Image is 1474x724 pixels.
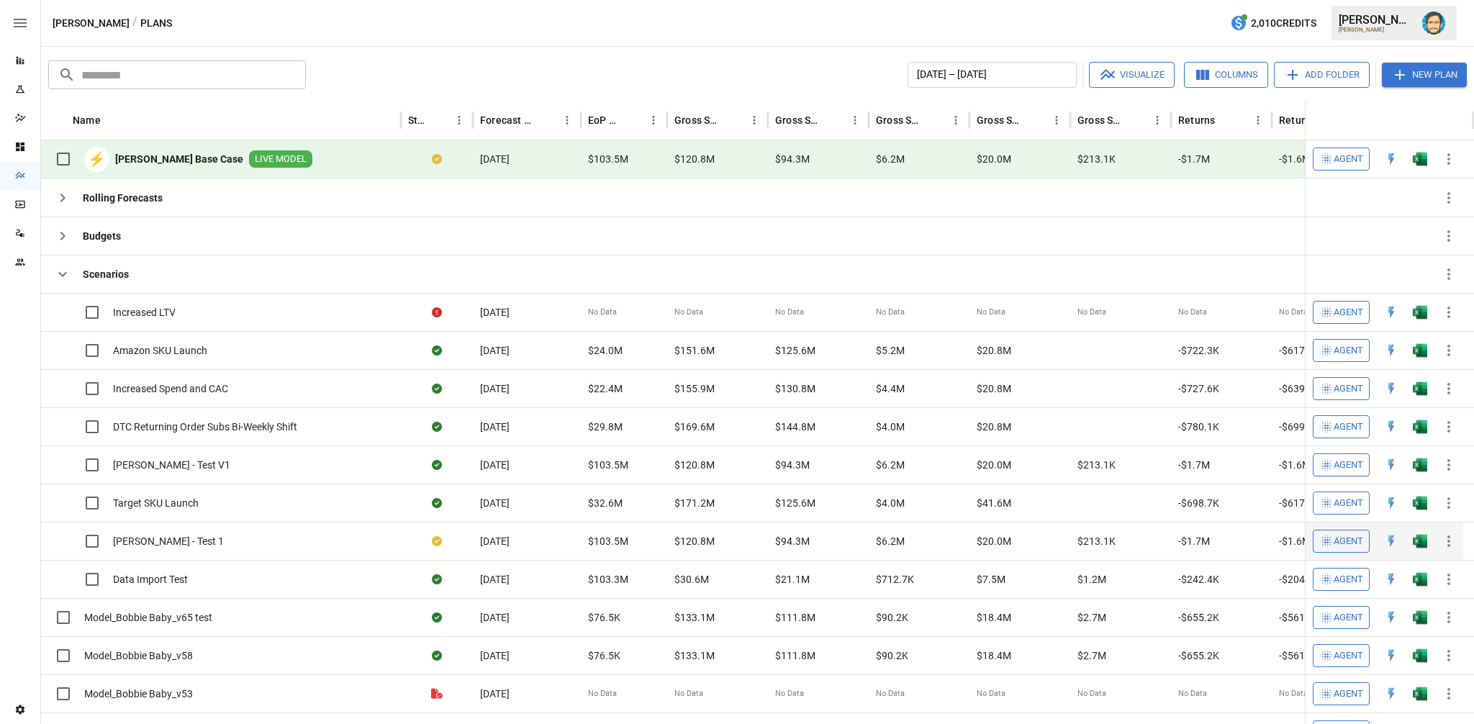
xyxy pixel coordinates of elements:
[84,610,212,625] span: Model_Bobbie Baby_v65 test
[473,407,581,445] div: [DATE]
[113,572,188,587] span: Data Import Test
[1313,606,1370,629] button: Agent
[1339,27,1414,33] div: [PERSON_NAME]
[1279,458,1311,472] span: -$1.6M
[1413,458,1427,472] div: Open in Excel
[876,152,905,166] span: $6.2M
[674,610,715,625] span: $133.1M
[1413,305,1427,320] div: Open in Excel
[432,381,442,396] div: Sync complete
[1313,339,1370,362] button: Agent
[1384,381,1398,396] div: Open in Quick Edit
[674,152,715,166] span: $120.8M
[1077,688,1106,700] span: No Data
[1334,381,1363,397] span: Agent
[1413,648,1427,663] img: g5qfjXmAAAAABJRU5ErkJggg==
[1178,534,1210,548] span: -$1.7M
[1384,687,1398,701] img: quick-edit-flash.b8aec18c.svg
[1334,343,1363,359] span: Agent
[1127,110,1147,130] button: Sort
[1279,307,1308,318] span: No Data
[946,110,966,130] button: Gross Sales: Marketplace column menu
[775,572,810,587] span: $21.1M
[432,458,442,472] div: Sync complete
[977,458,1011,472] span: $20.0M
[84,147,109,172] div: ⚡
[674,381,715,396] span: $155.9M
[1413,496,1427,510] div: Open in Excel
[1279,381,1320,396] span: -$639.4K
[1384,152,1398,166] div: Open in Quick Edit
[1077,610,1106,625] span: $2.7M
[1313,415,1370,438] button: Agent
[1384,381,1398,396] img: quick-edit-flash.b8aec18c.svg
[1178,343,1219,358] span: -$722.3K
[432,496,442,510] div: Sync complete
[1334,419,1363,435] span: Agent
[473,522,581,560] div: [DATE]
[588,496,623,510] span: $32.6M
[977,572,1005,587] span: $7.5M
[876,496,905,510] span: $4.0M
[1422,12,1445,35] img: Dana Basken
[1279,610,1320,625] span: -$561.4K
[1334,533,1363,550] span: Agent
[1178,114,1215,126] div: Returns
[84,648,193,663] span: Model_Bobbie Baby_v58
[674,114,723,126] div: Gross Sales
[557,110,577,130] button: Forecast start column menu
[1313,644,1370,667] button: Agent
[1178,307,1207,318] span: No Data
[1313,301,1370,324] button: Agent
[1178,381,1219,396] span: -$727.6K
[83,191,163,205] b: Rolling Forecasts
[115,152,243,166] b: [PERSON_NAME] Base Case
[1413,572,1427,587] div: Open in Excel
[432,343,442,358] div: Sync complete
[1413,381,1427,396] img: g5qfjXmAAAAABJRU5ErkJggg==
[674,534,715,548] span: $120.8M
[1339,13,1414,27] div: [PERSON_NAME]
[977,496,1011,510] span: $41.6M
[744,110,764,130] button: Gross Sales column menu
[825,110,845,130] button: Sort
[876,343,905,358] span: $5.2M
[113,305,176,320] span: Increased LTV
[1384,420,1398,434] img: quick-edit-flash.b8aec18c.svg
[1413,610,1427,625] img: g5qfjXmAAAAABJRU5ErkJggg==
[1413,572,1427,587] img: g5qfjXmAAAAABJRU5ErkJggg==
[432,534,442,548] div: Your plan has changes in Excel that are not reflected in the Drivepoint Data Warehouse, select "S...
[926,110,946,130] button: Sort
[1384,152,1398,166] img: quick-edit-flash.b8aec18c.svg
[775,458,810,472] span: $94.3M
[775,496,815,510] span: $125.6M
[1413,152,1427,166] img: g5qfjXmAAAAABJRU5ErkJggg==
[1077,648,1106,663] span: $2.7M
[876,381,905,396] span: $4.4M
[977,648,1011,663] span: $18.4M
[775,648,815,663] span: $111.8M
[537,110,557,130] button: Sort
[1026,110,1046,130] button: Sort
[432,572,442,587] div: Sync complete
[1384,305,1398,320] div: Open in Quick Edit
[1384,343,1398,358] div: Open in Quick Edit
[977,381,1011,396] span: $20.8M
[977,343,1011,358] span: $20.8M
[1382,63,1467,87] button: New Plan
[1384,687,1398,701] div: Open in Quick Edit
[432,610,442,625] div: Sync complete
[876,114,924,126] div: Gross Sales: Marketplace
[876,572,914,587] span: $712.7K
[588,307,617,318] span: No Data
[1279,496,1320,510] span: -$617.6K
[113,420,297,434] span: DTC Returning Order Subs Bi-Weekly Shift
[1413,343,1427,358] img: g5qfjXmAAAAABJRU5ErkJggg==
[977,610,1011,625] span: $18.4M
[1178,688,1207,700] span: No Data
[1443,110,1463,130] button: Sort
[1279,114,1327,126] div: Returns: DTC Online
[102,110,122,130] button: Sort
[977,420,1011,434] span: $20.8M
[1384,648,1398,663] div: Open in Quick Edit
